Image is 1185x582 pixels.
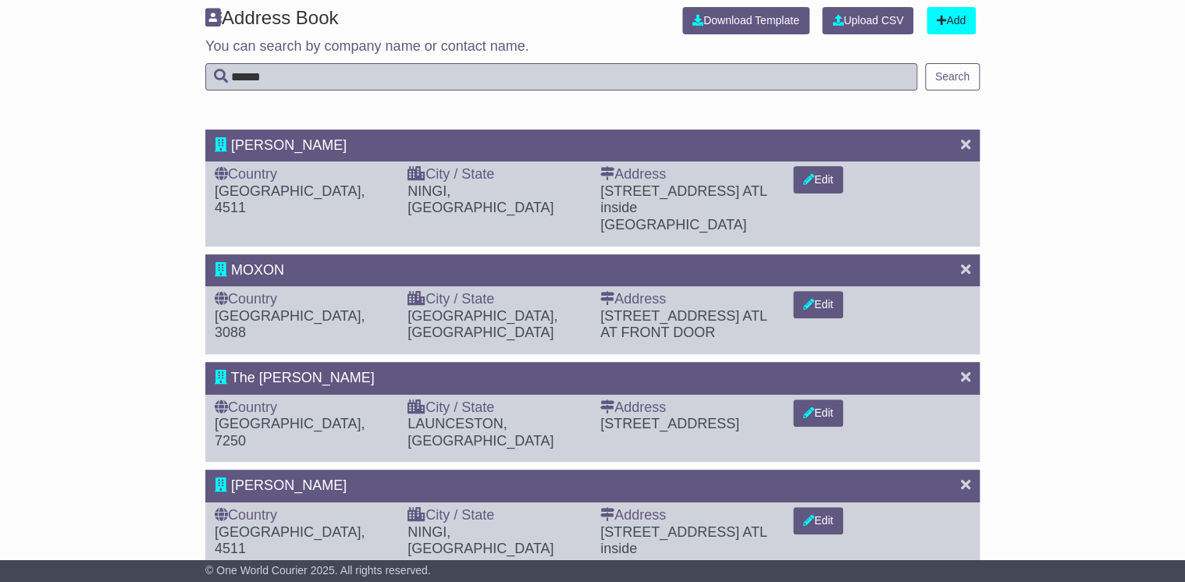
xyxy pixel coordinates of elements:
span: © One World Courier 2025. All rights reserved. [205,564,431,577]
span: [GEOGRAPHIC_DATA], 7250 [215,416,365,449]
a: Add [927,7,976,34]
span: NINGI, [GEOGRAPHIC_DATA] [407,183,553,216]
span: [STREET_ADDRESS] [600,416,739,431]
span: [GEOGRAPHIC_DATA], 4511 [215,183,365,216]
span: ATL inside [GEOGRAPHIC_DATA] [600,183,767,232]
span: ATL AT FRONT DOOR [600,308,767,341]
button: Edit [793,399,843,427]
span: ATL inside [GEOGRAPHIC_DATA] [600,524,767,573]
span: NINGI, [GEOGRAPHIC_DATA] [407,524,553,557]
a: Upload CSV [822,7,913,34]
div: Address [600,291,778,308]
button: Edit [793,291,843,318]
div: Address [600,399,778,417]
button: Edit [793,166,843,193]
div: City / State [407,399,585,417]
span: LAUNCESTON, [GEOGRAPHIC_DATA] [407,416,553,449]
div: Country [215,291,392,308]
a: Download Template [682,7,810,34]
span: [STREET_ADDRESS] [600,183,739,199]
span: [GEOGRAPHIC_DATA], 4511 [215,524,365,557]
p: You can search by company name or contact name. [205,38,980,55]
div: Address [600,166,778,183]
span: MOXON [231,262,284,278]
div: Country [215,166,392,183]
div: City / State [407,166,585,183]
div: Country [215,399,392,417]
span: [STREET_ADDRESS] [600,524,739,540]
span: [GEOGRAPHIC_DATA], [GEOGRAPHIC_DATA] [407,308,557,341]
div: Address Book [197,7,671,34]
button: Edit [793,507,843,534]
span: [STREET_ADDRESS] [600,308,739,324]
span: The [PERSON_NAME] [231,370,375,385]
span: [PERSON_NAME] [231,477,347,493]
span: [GEOGRAPHIC_DATA], 3088 [215,308,365,341]
div: City / State [407,507,585,524]
div: Address [600,507,778,524]
div: City / State [407,291,585,308]
span: [PERSON_NAME] [231,137,347,153]
button: Search [925,63,980,90]
div: Country [215,507,392,524]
